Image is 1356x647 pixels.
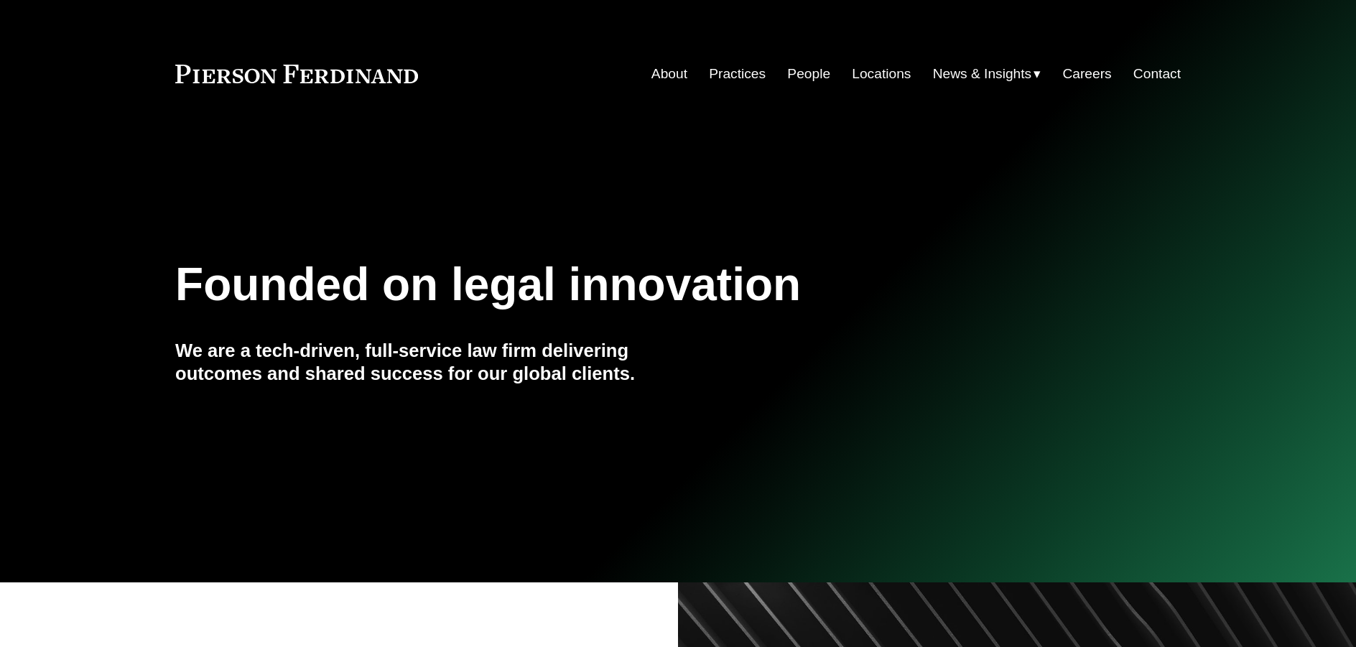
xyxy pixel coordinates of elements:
a: About [651,60,687,88]
a: folder dropdown [933,60,1041,88]
span: News & Insights [933,62,1032,87]
a: Practices [709,60,766,88]
a: Contact [1133,60,1181,88]
h4: We are a tech-driven, full-service law firm delivering outcomes and shared success for our global... [175,339,678,386]
h1: Founded on legal innovation [175,259,1013,311]
a: Careers [1062,60,1111,88]
a: Locations [852,60,911,88]
a: People [787,60,830,88]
